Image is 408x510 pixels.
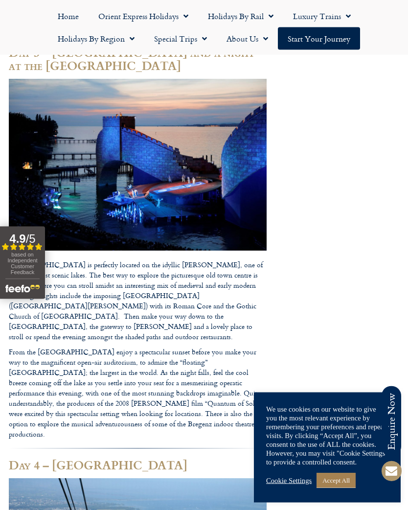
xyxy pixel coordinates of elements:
a: Accept All [317,473,356,488]
img: ?????????????????????????????????????????????????????????????????????????????????????????????????... [9,79,266,251]
a: Holidays by Rail [198,5,283,27]
a: Cookie Settings [266,476,312,485]
nav: Menu [5,5,403,50]
a: Holidays by Region [48,27,144,50]
a: Orient Express Holidays [89,5,198,27]
h2: Day 4 – [GEOGRAPHIC_DATA] [9,448,266,472]
a: Home [48,5,89,27]
h2: Day 3 – [GEOGRAPHIC_DATA] and a night at the [GEOGRAPHIC_DATA] [9,36,266,72]
p: From the [GEOGRAPHIC_DATA] enjoy a spectacular sunset before you make your way to the magnificent... [9,347,266,440]
a: Luxury Trains [283,5,361,27]
a: Start your Journey [278,27,360,50]
a: About Us [217,27,278,50]
a: Special Trips [144,27,217,50]
p: [GEOGRAPHIC_DATA] is perfectly located on the idyllic [PERSON_NAME], one of Europe’s most scenic ... [9,77,266,342]
div: We use cookies on our website to give you the most relevant experience by remembering your prefer... [266,405,388,466]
